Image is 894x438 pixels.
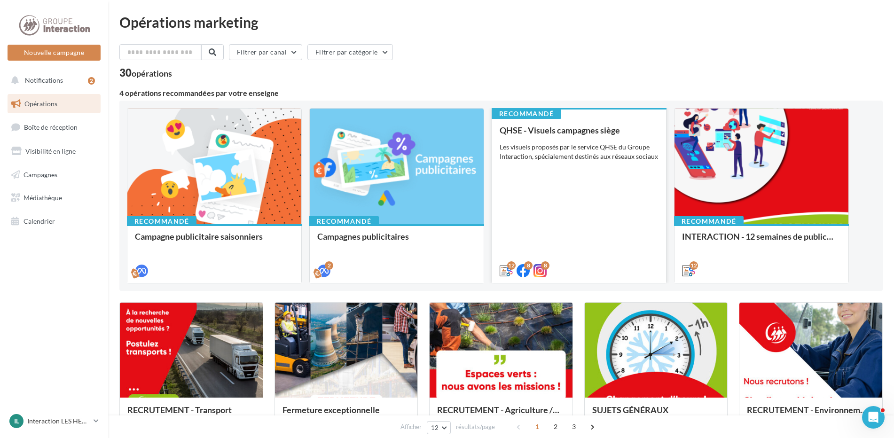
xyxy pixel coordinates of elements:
[119,68,172,78] div: 30
[8,412,101,430] a: IL Interaction LES HERBIERS
[127,216,196,227] div: Recommandé
[862,406,885,429] iframe: Intercom live chat
[548,419,563,434] span: 2
[674,216,744,227] div: Recommandé
[27,416,90,426] p: Interaction LES HERBIERS
[24,123,78,131] span: Boîte de réception
[317,232,476,250] div: Campagnes publicitaires
[690,261,698,270] div: 12
[507,261,516,270] div: 12
[500,125,659,135] div: QHSE - Visuels campagnes siège
[500,142,659,161] div: Les visuels proposés par le service QHSE du Groupe Interaction, spécialement destinés aux réseaux...
[6,141,102,161] a: Visibilité en ligne
[24,217,55,225] span: Calendrier
[437,405,565,424] div: RECRUTEMENT - Agriculture / Espaces verts
[24,100,57,108] span: Opérations
[747,405,875,424] div: RECRUTEMENT - Environnement
[6,70,99,90] button: Notifications 2
[566,419,581,434] span: 3
[524,261,533,270] div: 8
[682,232,841,250] div: INTERACTION - 12 semaines de publication
[530,419,545,434] span: 1
[309,216,379,227] div: Recommandé
[6,188,102,208] a: Médiathèque
[431,424,439,431] span: 12
[6,117,102,137] a: Boîte de réception
[14,416,19,426] span: IL
[119,15,883,29] div: Opérations marketing
[25,76,63,84] span: Notifications
[24,194,62,202] span: Médiathèque
[8,45,101,61] button: Nouvelle campagne
[592,405,720,424] div: SUJETS GÉNÉRAUX
[427,421,451,434] button: 12
[6,94,102,114] a: Opérations
[88,77,95,85] div: 2
[492,109,561,119] div: Recommandé
[119,89,883,97] div: 4 opérations recommandées par votre enseigne
[400,422,422,431] span: Afficher
[541,261,549,270] div: 8
[6,165,102,185] a: Campagnes
[307,44,393,60] button: Filtrer par catégorie
[127,405,255,424] div: RECRUTEMENT - Transport
[282,405,410,424] div: Fermeture exceptionnelle
[456,422,495,431] span: résultats/page
[6,211,102,231] a: Calendrier
[24,170,57,178] span: Campagnes
[229,44,302,60] button: Filtrer par canal
[135,232,294,250] div: Campagne publicitaire saisonniers
[132,69,172,78] div: opérations
[25,147,76,155] span: Visibilité en ligne
[325,261,333,270] div: 2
